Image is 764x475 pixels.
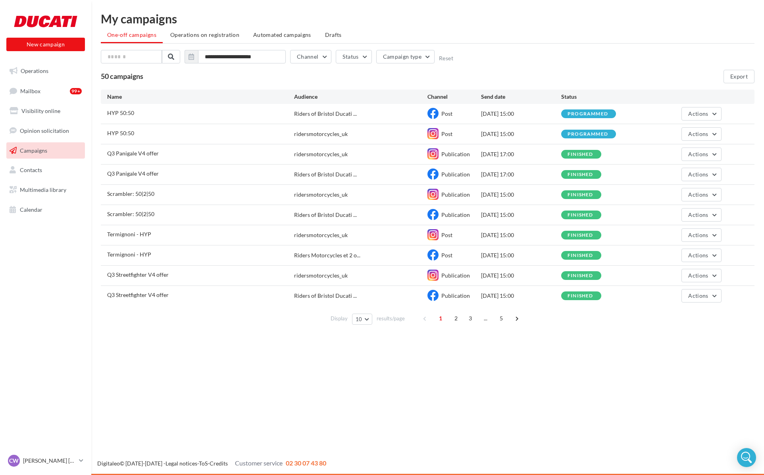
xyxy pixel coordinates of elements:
[481,93,561,101] div: Send date
[294,272,348,280] div: ridersmotorcycles_uk
[481,272,561,280] div: [DATE] 15:00
[481,150,561,158] div: [DATE] 17:00
[294,231,348,239] div: ridersmotorcycles_uk
[377,315,405,322] span: results/page
[290,50,331,63] button: Channel
[441,191,470,198] span: Publication
[20,167,42,173] span: Contacts
[688,272,708,279] span: Actions
[481,231,561,239] div: [DATE] 15:00
[441,110,452,117] span: Post
[21,67,48,74] span: Operations
[294,130,348,138] div: ridersmotorcycles_uk
[681,107,721,121] button: Actions
[688,232,708,238] span: Actions
[441,171,470,178] span: Publication
[5,182,87,198] a: Multimedia library
[294,150,348,158] div: ridersmotorcycles_uk
[441,151,470,157] span: Publication
[294,191,348,199] div: ridersmotorcycles_uk
[166,460,197,467] a: Legal notices
[294,93,427,101] div: Audience
[568,192,593,197] div: finished
[107,190,154,197] span: Scrambler: 50|2|50
[441,252,452,259] span: Post
[20,206,42,213] span: Calendar
[294,292,357,300] span: Riders of Bristol Ducati ...
[688,191,708,198] span: Actions
[681,147,721,161] button: Actions
[352,314,372,325] button: 10
[481,130,561,138] div: [DATE] 15:00
[681,269,721,282] button: Actions
[97,460,120,467] a: Digitaleo
[479,312,492,325] span: ...
[568,273,593,278] div: finished
[20,186,66,193] span: Multimedia library
[5,123,87,139] a: Opinion solicitation
[568,111,608,117] div: programmed
[568,172,593,177] div: finished
[107,170,159,177] span: Q3 Panigale V4 offer
[568,152,593,157] div: finished
[568,233,593,238] div: finished
[724,70,754,83] button: Export
[561,93,641,101] div: Status
[294,170,357,178] span: Riders of Bristol Ducati ...
[325,31,342,38] span: Drafts
[464,312,477,325] span: 3
[23,457,76,465] p: [PERSON_NAME] [PERSON_NAME]
[688,171,708,178] span: Actions
[107,251,151,258] span: Termignoni - HYP
[107,271,169,278] span: Q3 Streetfighter V4 offer
[6,453,85,468] a: CW [PERSON_NAME] [PERSON_NAME]
[688,292,708,299] span: Actions
[356,316,362,322] span: 10
[481,292,561,300] div: [DATE] 15:00
[5,82,87,100] a: Mailbox99+
[441,292,470,299] span: Publication
[294,211,357,219] span: Riders of Bristol Ducati ...
[107,109,134,116] span: HYP 50:50
[101,13,754,25] div: My campaigns
[688,130,708,137] span: Actions
[441,130,452,137] span: Post
[481,110,561,118] div: [DATE] 15:00
[568,253,593,258] div: finished
[286,459,326,467] span: 02 30 07 43 80
[199,460,208,467] a: ToS
[441,272,470,279] span: Publication
[107,211,154,217] span: Scrambler: 50|2|50
[688,211,708,218] span: Actions
[439,55,453,61] button: Reset
[210,460,228,467] a: Credits
[681,228,721,242] button: Actions
[20,147,47,153] span: Campaigns
[97,460,326,467] span: © [DATE]-[DATE] - - -
[681,289,721,303] button: Actions
[294,110,357,118] span: Riders of Bristol Ducati ...
[481,170,561,178] div: [DATE] 17:00
[681,249,721,262] button: Actions
[568,132,608,137] div: programmed
[107,150,159,157] span: Q3 Panigale V4 offer
[376,50,435,63] button: Campaign type
[568,293,593,299] div: finished
[450,312,462,325] span: 2
[21,107,60,114] span: Visibility online
[9,457,19,465] span: CW
[688,151,708,157] span: Actions
[5,162,87,178] a: Contacts
[5,103,87,119] a: Visibility online
[101,72,143,80] span: 50 campaigns
[5,142,87,159] a: Campaigns
[441,211,470,218] span: Publication
[688,110,708,117] span: Actions
[681,168,721,181] button: Actions
[681,188,721,201] button: Actions
[70,88,82,94] div: 99+
[20,127,69,134] span: Opinion solicitation
[568,213,593,218] div: finished
[107,130,134,136] span: HYP 50:50
[294,251,360,259] span: Riders Motorcycles et 2 o...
